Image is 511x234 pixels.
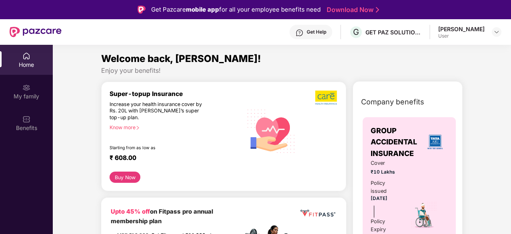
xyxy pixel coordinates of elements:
img: svg+xml;base64,PHN2ZyBpZD0iQmVuZWZpdHMiIHhtbG5zPSJodHRwOi8vd3d3LnczLm9yZy8yMDAwL3N2ZyIgd2lkdGg9Ij... [22,115,30,123]
div: Policy Expiry [371,218,400,234]
span: GROUP ACCIDENTAL INSURANCE [371,125,422,159]
div: Super-topup Insurance [110,90,243,98]
b: Upto 45% off [111,208,150,215]
span: [DATE] [371,196,387,201]
b: on Fitpass pro annual membership plan [111,208,213,224]
button: Buy Now [110,172,140,183]
span: ₹10 Lakhs [371,168,400,176]
img: svg+xml;base64,PHN2ZyBpZD0iSG9tZSIgeG1sbnM9Imh0dHA6Ly93d3cudzMub3JnLzIwMDAvc3ZnIiB3aWR0aD0iMjAiIG... [22,52,30,60]
img: svg+xml;base64,PHN2ZyB3aWR0aD0iMjAiIGhlaWdodD0iMjAiIHZpZXdCb3g9IjAgMCAyMCAyMCIgZmlsbD0ibm9uZSIgeG... [22,84,30,92]
img: svg+xml;base64,PHN2ZyB4bWxucz0iaHR0cDovL3d3dy53My5vcmcvMjAwMC9zdmciIHhtbG5zOnhsaW5rPSJodHRwOi8vd3... [243,102,300,160]
div: Get Pazcare for all your employee benefits need [151,5,321,14]
img: insurerLogo [424,131,446,153]
span: Cover [371,159,400,167]
div: GET PAZ SOLUTIONS PRIVATE LIMTED [365,28,421,36]
div: Get Help [307,29,326,35]
img: icon [410,201,438,229]
div: [PERSON_NAME] [438,25,485,33]
a: Download Now [327,6,377,14]
img: svg+xml;base64,PHN2ZyBpZD0iRHJvcGRvd24tMzJ4MzIiIHhtbG5zPSJodHRwOi8vd3d3LnczLm9yZy8yMDAwL3N2ZyIgd2... [493,29,500,35]
img: svg+xml;base64,PHN2ZyBpZD0iSGVscC0zMngzMiIgeG1sbnM9Imh0dHA6Ly93d3cudzMub3JnLzIwMDAvc3ZnIiB3aWR0aD... [295,29,303,37]
div: User [438,33,485,39]
span: Welcome back, [PERSON_NAME]! [101,53,261,64]
div: Enjoy your benefits! [101,66,463,75]
img: Logo [138,6,146,14]
img: b5dec4f62d2307b9de63beb79f102df3.png [315,90,338,105]
span: Company benefits [361,96,424,108]
span: G [353,27,359,37]
div: Increase your health insurance cover by Rs. 20L with [PERSON_NAME]’s super top-up plan. [110,101,208,121]
img: fppp.png [299,207,337,219]
img: Stroke [376,6,379,14]
div: Policy issued [371,179,400,195]
div: Starting from as low as [110,145,209,151]
img: New Pazcare Logo [10,27,62,37]
div: Know more [110,124,238,130]
strong: mobile app [186,6,219,13]
div: ₹ 608.00 [110,154,235,164]
span: right [136,126,140,130]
